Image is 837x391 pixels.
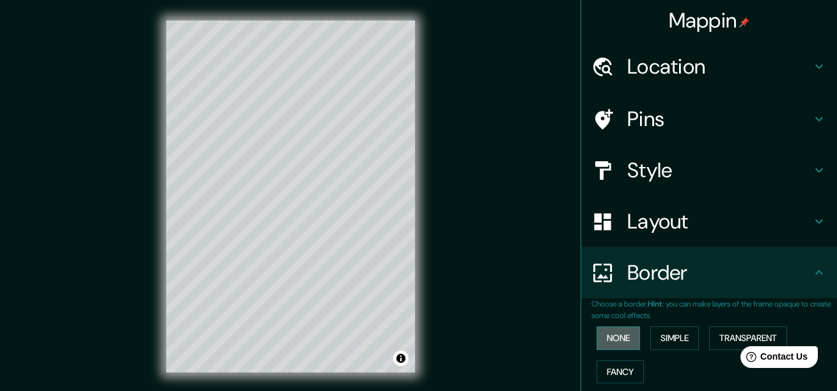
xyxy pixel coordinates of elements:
[597,326,640,350] button: None
[581,247,837,298] div: Border
[627,54,811,79] h4: Location
[597,360,644,384] button: Fancy
[627,157,811,183] h4: Style
[739,17,749,28] img: pin-icon.png
[669,8,750,33] h4: Mappin
[709,326,787,350] button: Transparent
[650,326,699,350] button: Simple
[393,351,409,366] button: Toggle attribution
[627,106,811,132] h4: Pins
[627,260,811,285] h4: Border
[591,298,837,321] p: Choose a border. : you can make layers of the frame opaque to create some cool effects.
[723,341,823,377] iframe: Help widget launcher
[581,145,837,196] div: Style
[581,93,837,145] div: Pins
[581,196,837,247] div: Layout
[648,299,662,309] b: Hint
[627,209,811,234] h4: Layout
[581,41,837,92] div: Location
